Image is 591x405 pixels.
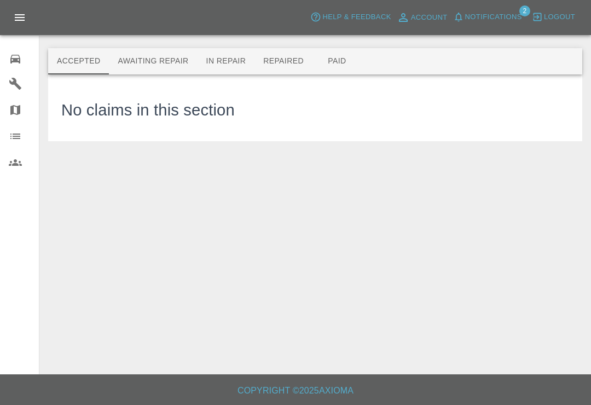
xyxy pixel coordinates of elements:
span: 2 [519,5,530,16]
button: Logout [529,9,578,26]
span: Help & Feedback [322,11,391,24]
a: Account [394,9,450,26]
span: Account [411,11,448,24]
button: Paid [312,48,362,74]
button: Awaiting Repair [109,48,197,74]
button: Repaired [254,48,312,74]
span: Logout [544,11,575,24]
button: Help & Feedback [308,9,393,26]
h3: No claims in this section [61,99,235,123]
span: Notifications [465,11,522,24]
button: Open drawer [7,4,33,31]
button: In Repair [198,48,255,74]
button: Notifications [450,9,525,26]
h6: Copyright © 2025 Axioma [9,383,582,398]
button: Accepted [48,48,109,74]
